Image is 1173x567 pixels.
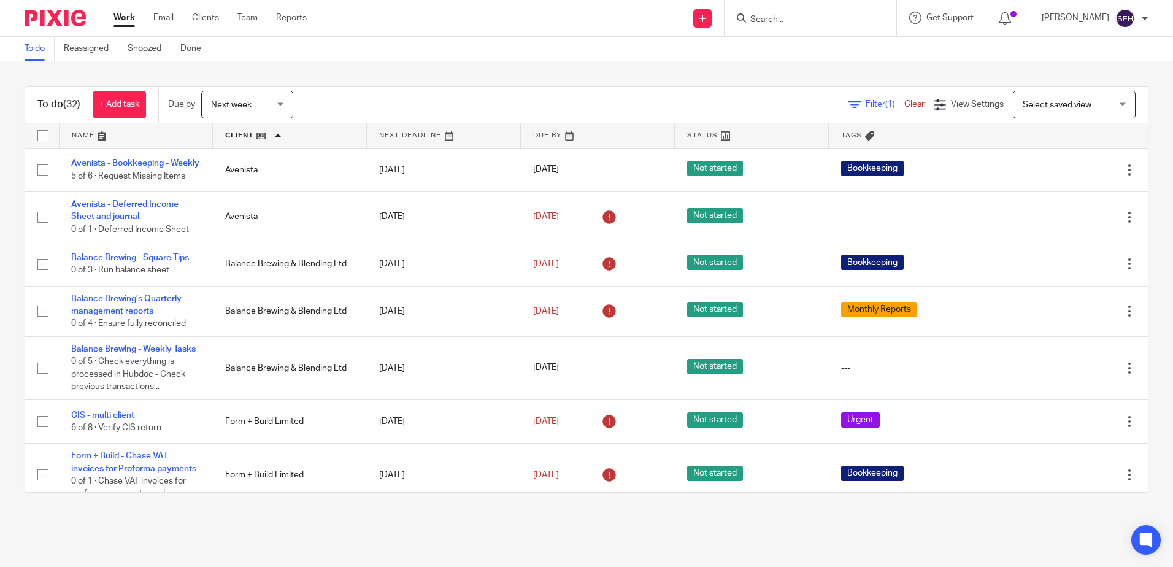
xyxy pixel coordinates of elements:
div: --- [841,362,982,374]
td: [DATE] [367,286,521,336]
td: Form + Build Limited [213,444,367,507]
td: Avenista [213,148,367,191]
td: Balance Brewing & Blending Ltd [213,286,367,336]
a: Done [180,37,210,61]
a: Work [113,12,135,24]
span: Select saved view [1023,101,1091,109]
span: [DATE] [533,364,559,372]
span: Monthly Reports [841,302,917,317]
span: (1) [885,100,895,109]
span: 0 of 5 · Check everything is processed in Hubdoc - Check previous transactions... [71,357,185,391]
span: Not started [687,302,743,317]
span: 0 of 1 · Chase VAT invoices for proforma payments made [71,477,186,498]
h1: To do [37,98,80,111]
a: Balance Brewing’s Quarterly management reports [71,295,182,315]
span: 6 of 8 · Verify CIS return [71,423,161,432]
span: Not started [687,255,743,270]
span: 5 of 6 · Request Missing Items [71,172,185,180]
a: Clear [904,100,925,109]
span: Not started [687,359,743,374]
span: [DATE] [533,471,559,479]
span: Not started [687,208,743,223]
span: Filter [866,100,904,109]
p: Due by [168,98,195,110]
span: [DATE] [533,417,559,426]
span: Get Support [926,13,974,22]
td: [DATE] [367,399,521,443]
span: Bookkeeping [841,161,904,176]
img: Pixie [25,10,86,26]
span: [DATE] [533,307,559,315]
td: [DATE] [367,148,521,191]
td: [DATE] [367,242,521,286]
span: View Settings [951,100,1004,109]
span: [DATE] [533,260,559,268]
a: Team [237,12,258,24]
img: svg%3E [1115,9,1135,28]
a: Balance Brewing - Weekly Tasks [71,345,196,353]
a: Form + Build - Chase VAT invoices for Proforma payments [71,452,196,472]
td: Form + Build Limited [213,399,367,443]
span: (32) [63,99,80,109]
td: [DATE] [367,444,521,507]
p: [PERSON_NAME] [1042,12,1109,24]
span: Not started [687,466,743,481]
span: [DATE] [533,212,559,221]
span: Urgent [841,412,880,428]
span: 0 of 1 · Deferred Income Sheet [71,225,189,234]
a: Snoozed [128,37,171,61]
td: Balance Brewing & Blending Ltd [213,336,367,399]
span: Next week [211,101,252,109]
a: CIS - multi client [71,411,134,420]
td: [DATE] [367,336,521,399]
td: Balance Brewing & Blending Ltd [213,242,367,286]
span: [DATE] [533,166,559,174]
span: Bookkeeping [841,255,904,270]
span: Not started [687,412,743,428]
a: Reports [276,12,307,24]
span: 0 of 3 · Run balance sheet [71,266,169,274]
a: Clients [192,12,219,24]
div: --- [841,210,982,223]
a: Avenista - Bookkeeping - Weekly [71,159,199,168]
a: To do [25,37,55,61]
span: 0 of 4 · Ensure fully reconciled [71,319,186,328]
input: Search [749,15,860,26]
a: Email [153,12,174,24]
td: Avenista [213,191,367,242]
td: [DATE] [367,191,521,242]
a: Reassigned [64,37,118,61]
span: Bookkeeping [841,466,904,481]
a: Avenista - Deferred Income Sheet and journal [71,200,179,221]
a: + Add task [93,91,146,118]
span: Not started [687,161,743,176]
a: Balance Brewing - Square Tips [71,253,189,262]
span: Tags [841,132,862,139]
